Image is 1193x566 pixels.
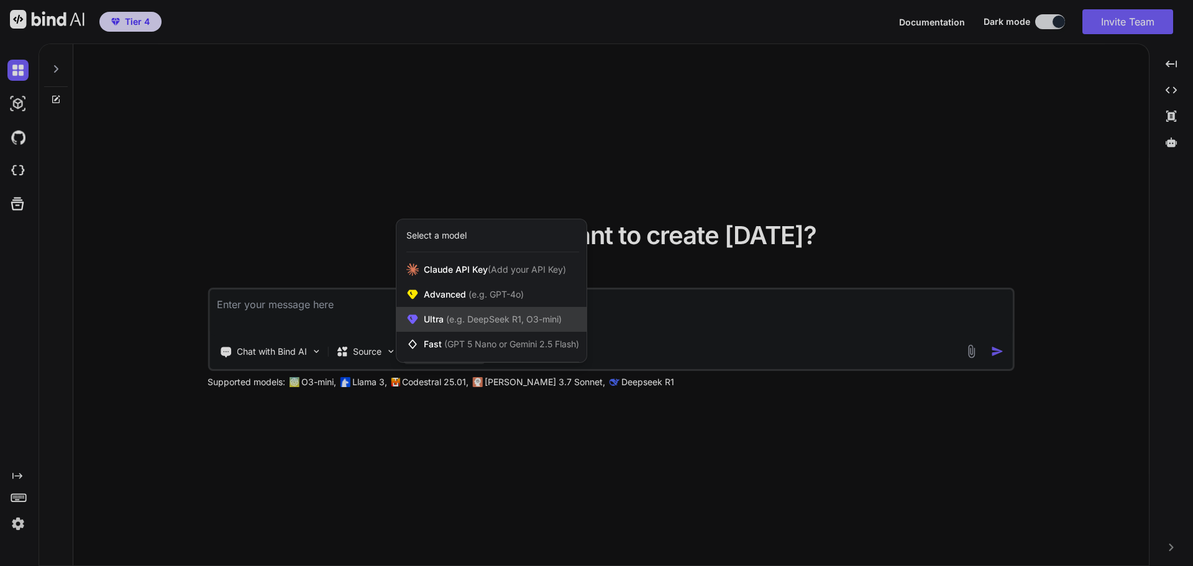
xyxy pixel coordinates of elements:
[406,229,467,242] div: Select a model
[424,338,579,350] span: Fast
[424,288,524,301] span: Advanced
[466,289,524,299] span: (e.g. GPT-4o)
[444,314,562,324] span: (e.g. DeepSeek R1, O3-mini)
[488,264,566,275] span: (Add your API Key)
[424,263,566,276] span: Claude API Key
[444,339,579,349] span: (GPT 5 Nano or Gemini 2.5 Flash)
[424,313,562,326] span: Ultra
